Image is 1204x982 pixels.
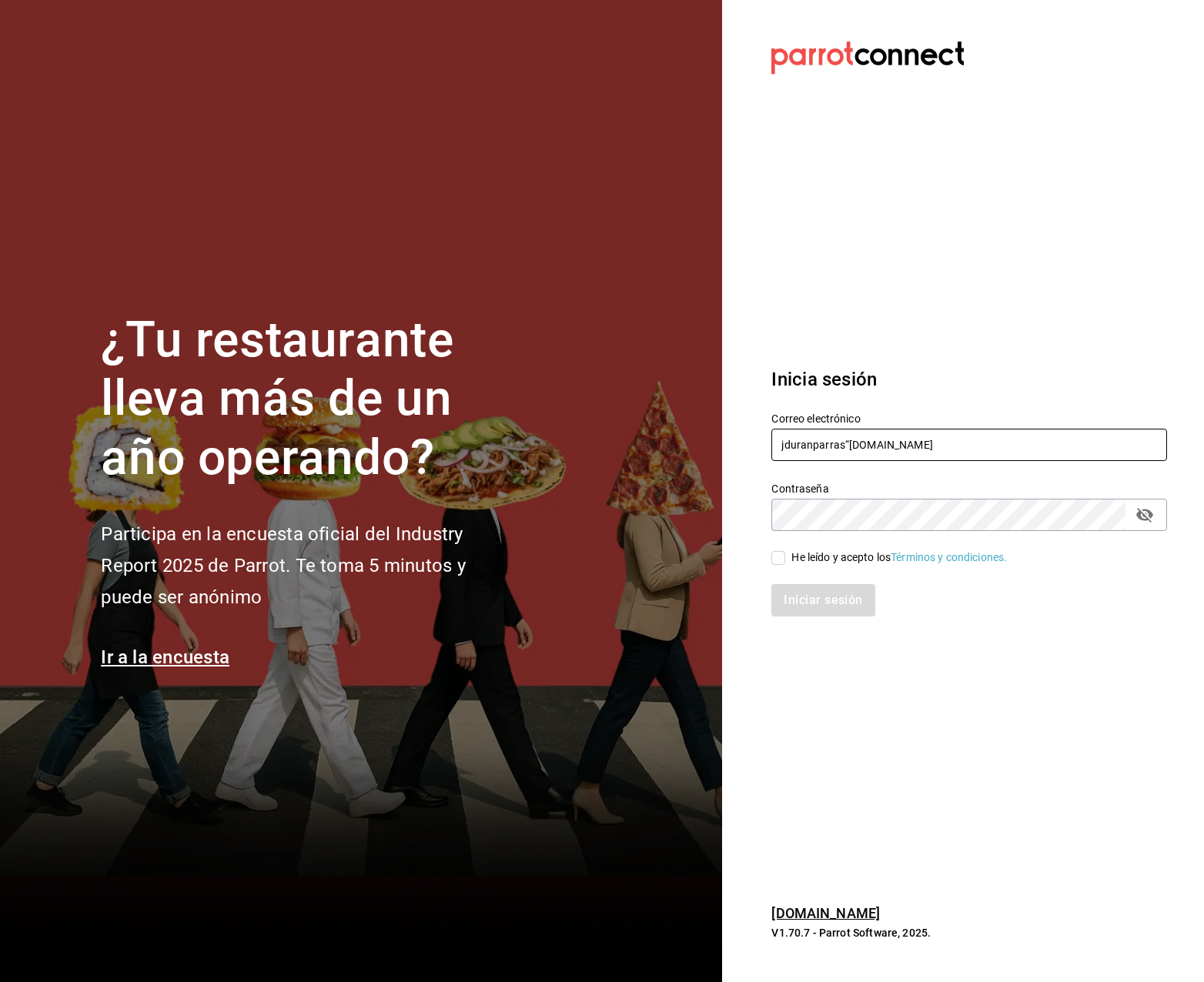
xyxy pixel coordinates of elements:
a: [DOMAIN_NAME] [771,905,880,921]
button: passwordField [1132,502,1158,528]
p: V1.70.7 - Parrot Software, 2025. [771,925,1167,940]
h3: Inicia sesión [771,366,1167,393]
h2: Participa en la encuesta oficial del Industry Report 2025 de Parrot. Te toma 5 minutos y puede se... [101,519,517,613]
a: Términos y condiciones. [891,551,1007,563]
h1: ¿Tu restaurante lleva más de un año operando? [101,311,517,488]
div: He leído y acepto los [791,549,1007,566]
input: Ingresa tu correo electrónico [771,429,1167,461]
label: Contraseña [771,483,1167,493]
a: Ir a la encuesta [101,646,229,668]
label: Correo electrónico [771,413,1167,423]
